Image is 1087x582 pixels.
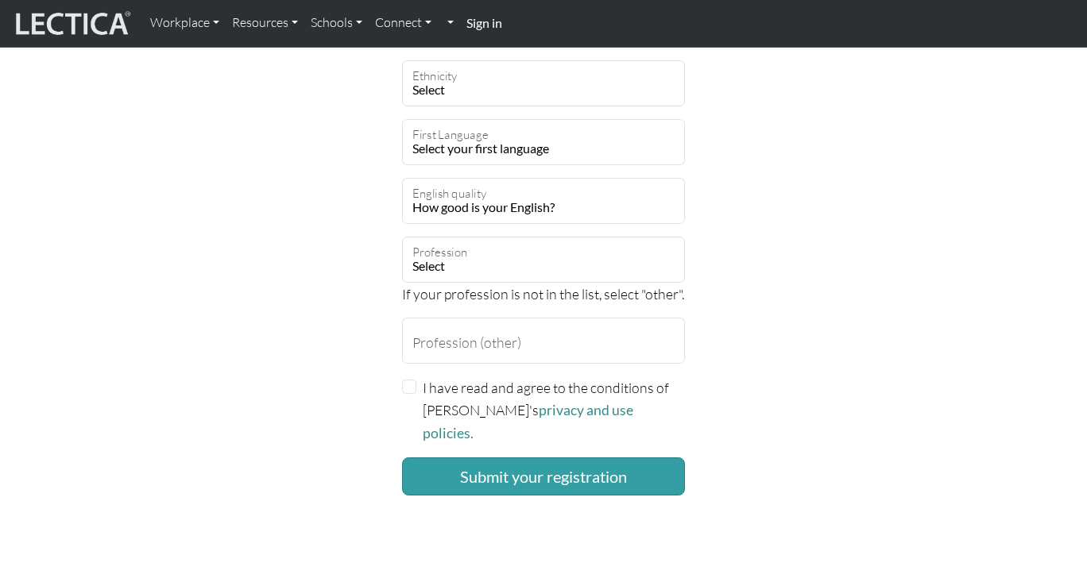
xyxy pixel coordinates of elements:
[423,376,685,445] label: I have read and agree to the conditions of [PERSON_NAME]'s
[466,15,502,30] strong: Sign in
[402,318,685,364] input: Profession (other)
[304,6,369,40] a: Schools
[226,6,304,40] a: Resources
[12,9,131,39] img: lecticalive
[402,457,685,495] button: Submit your registration
[369,6,438,40] a: Connect
[402,285,684,303] span: If your profession is not in the list, select "other".
[144,6,226,40] a: Workplace
[460,6,509,40] a: Sign in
